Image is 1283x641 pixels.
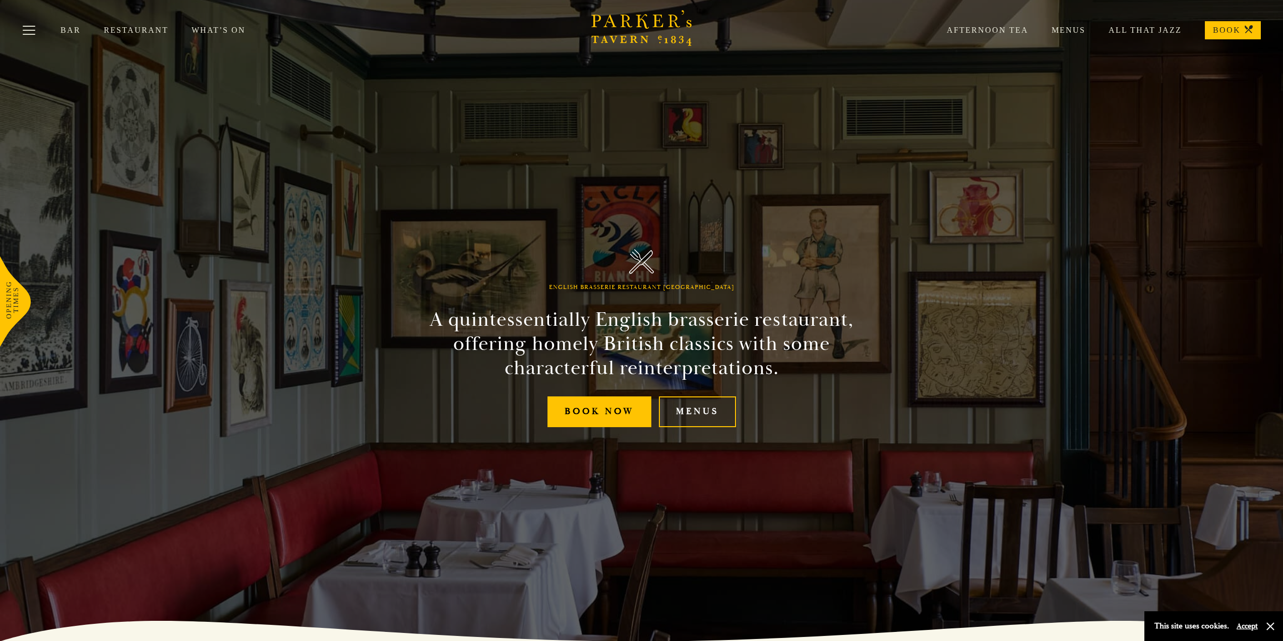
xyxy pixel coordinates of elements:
[1154,619,1229,633] p: This site uses cookies.
[1265,621,1275,631] button: Close and accept
[659,396,736,427] a: Menus
[629,249,654,274] img: Parker's Tavern Brasserie Cambridge
[1237,621,1258,631] button: Accept
[549,284,735,291] h1: English Brasserie Restaurant [GEOGRAPHIC_DATA]
[412,308,872,380] h2: A quintessentially English brasserie restaurant, offering homely British classics with some chara...
[547,396,651,427] a: Book Now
